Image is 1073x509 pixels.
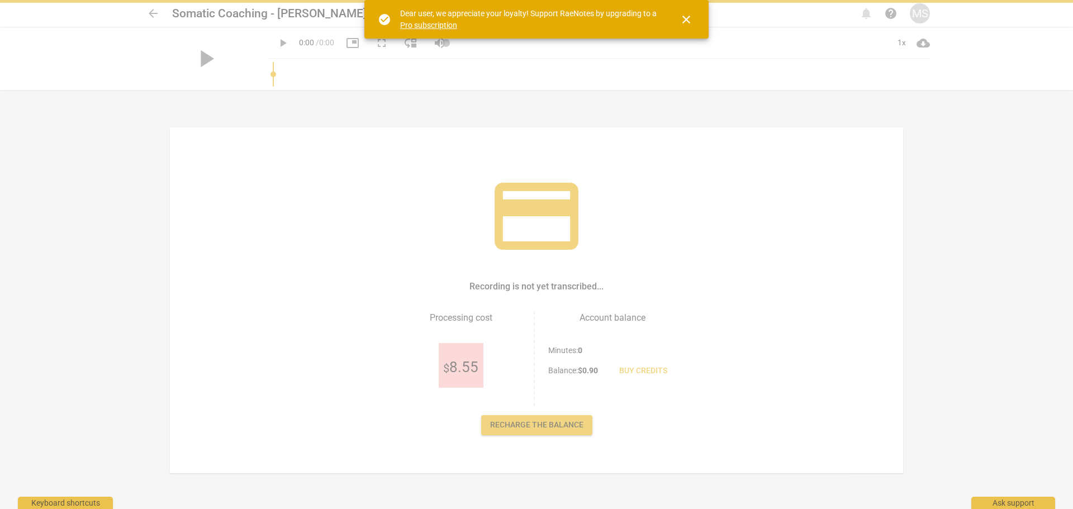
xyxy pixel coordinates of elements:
span: check_circle [378,13,391,26]
a: Pro subscription [400,21,457,30]
button: Close [673,6,700,33]
div: Keyboard shortcuts [18,497,113,509]
div: Dear user, we appreciate your loyalty! Support RaeNotes by upgrading to a [400,8,659,31]
div: Ask support [971,497,1055,509]
span: close [680,13,693,26]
